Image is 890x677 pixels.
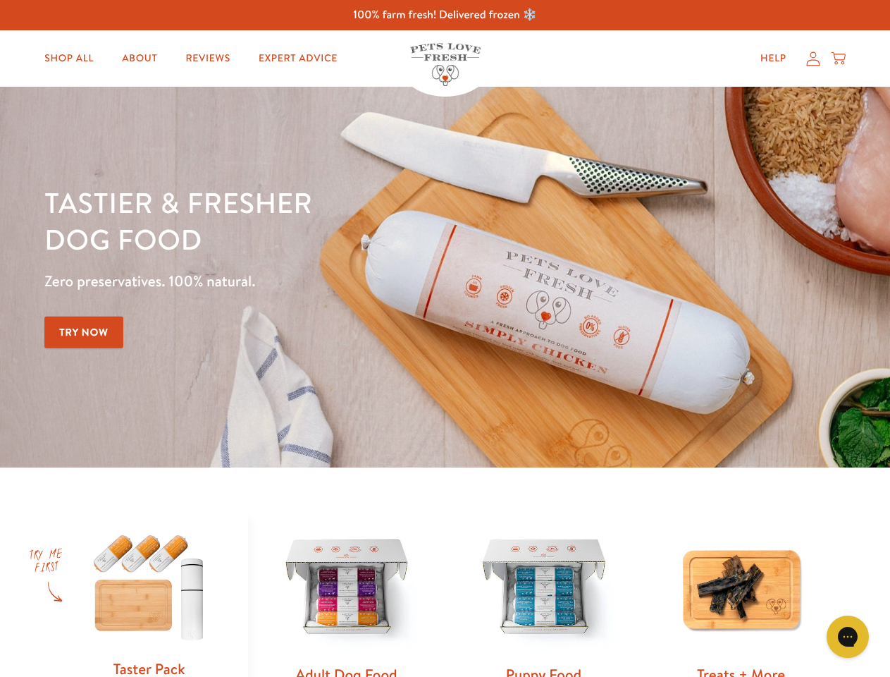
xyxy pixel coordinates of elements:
[749,44,798,73] a: Help
[44,317,123,348] a: Try Now
[111,44,168,73] a: About
[44,269,579,294] p: Zero preservatives. 100% natural.
[174,44,241,73] a: Reviews
[33,44,105,73] a: Shop All
[410,43,481,86] img: Pets Love Fresh
[44,184,579,257] h1: Tastier & fresher dog food
[247,44,349,73] a: Expert Advice
[820,611,876,663] iframe: Gorgias live chat messenger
